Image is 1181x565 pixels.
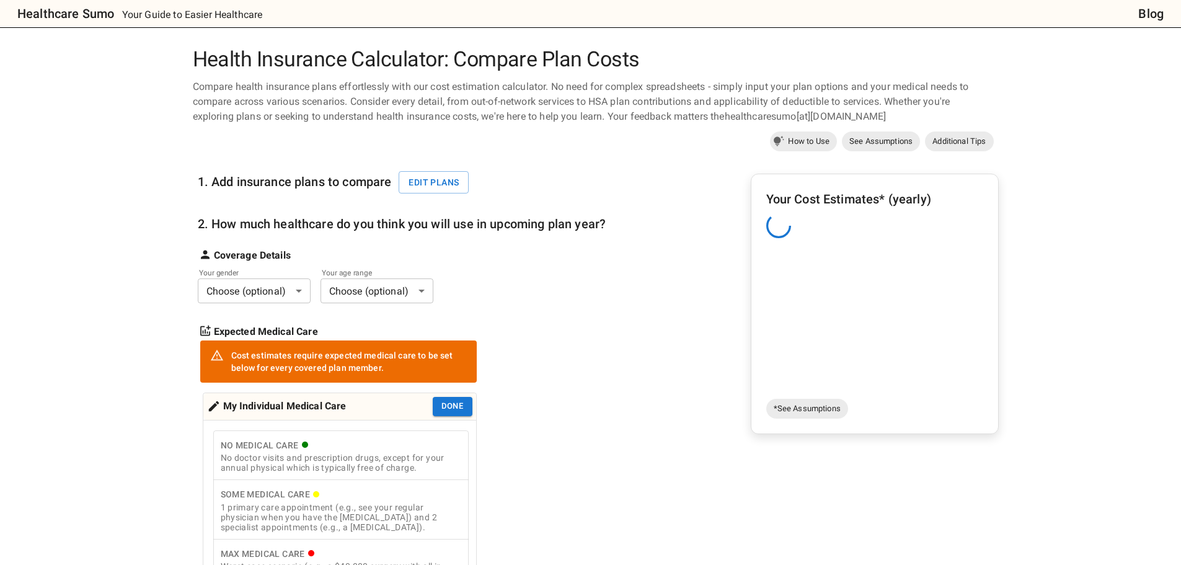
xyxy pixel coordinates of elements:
[207,397,347,416] div: My Individual Medical Care
[842,131,920,151] a: See Assumptions
[925,135,993,148] span: Additional Tips
[221,502,461,532] div: 1 primary care appointment (e.g., see your regular physician when you have the [MEDICAL_DATA]) an...
[231,344,467,379] div: Cost estimates require expected medical care to be set below for every covered plan member.
[198,214,606,234] h6: 2. How much healthcare do you think you will use in upcoming plan year?
[221,546,461,562] div: Max Medical Care
[198,171,477,194] h6: 1. Add insurance plans to compare
[221,453,461,473] div: No doctor visits and prescription drugs, except for your annual physical which is typically free ...
[213,430,469,481] button: No Medical CareNo doctor visits and prescription drugs, except for your annual physical which is ...
[221,487,461,502] div: Some Medical Care
[842,135,920,148] span: See Assumptions
[399,171,469,194] button: Edit plans
[7,4,114,24] a: Healthcare Sumo
[925,131,993,151] a: Additional Tips
[433,397,472,416] button: Done
[199,267,293,278] label: Your gender
[766,403,848,415] span: *See Assumptions
[17,4,114,24] h6: Healthcare Sumo
[781,135,837,148] span: How to Use
[214,248,291,263] strong: Coverage Details
[766,189,983,209] h6: Your Cost Estimates* (yearly)
[213,479,469,540] button: Some Medical Care1 primary care appointment (e.g., see your regular physician when you have the [...
[198,278,311,303] div: Choose (optional)
[321,278,433,303] div: Choose (optional)
[1138,4,1164,24] a: Blog
[188,79,994,124] div: Compare health insurance plans effortlessly with our cost estimation calculator. No need for comp...
[214,324,318,339] strong: Expected Medical Care
[322,267,416,278] label: Your age range
[188,47,994,72] h1: Health Insurance Calculator: Compare Plan Costs
[221,438,461,453] div: No Medical Care
[122,7,263,22] p: Your Guide to Easier Healthcare
[770,131,837,151] a: How to Use
[766,399,848,419] a: *See Assumptions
